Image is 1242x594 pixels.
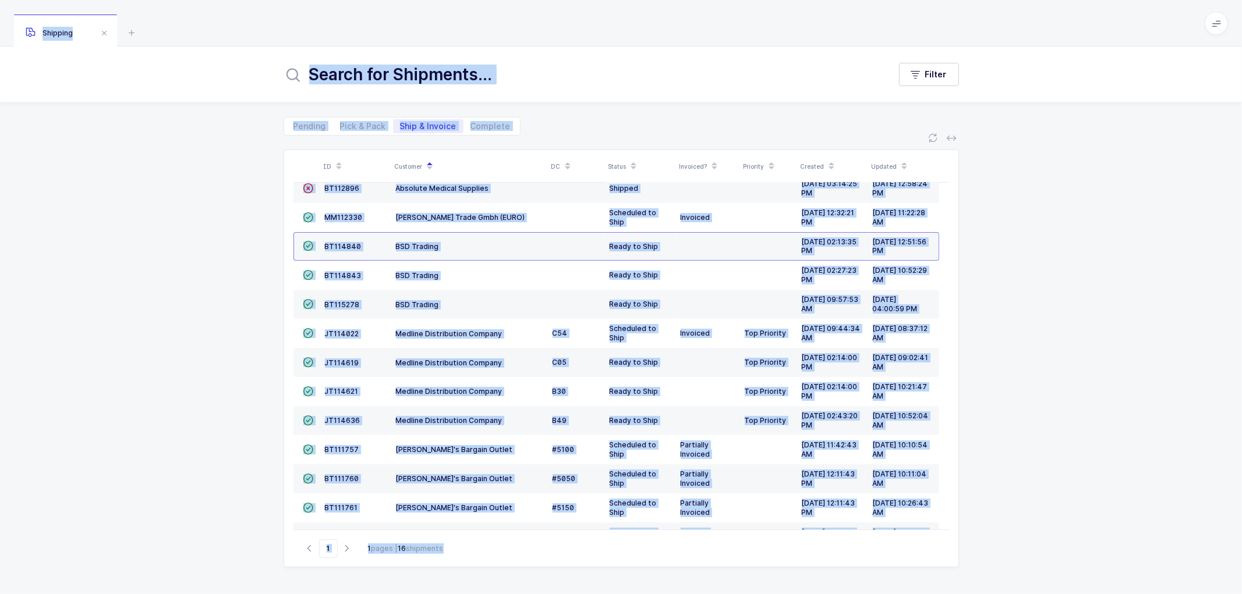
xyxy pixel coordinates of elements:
span: [DATE] 10:10:54 AM [873,440,928,458]
span: [DATE] 12:11:43 PM [802,469,855,488]
div: Status [608,156,673,176]
span: [PERSON_NAME]'s Bargain Outlet [396,503,513,512]
span: Scheduled to Ship [610,208,657,226]
b: 1 [368,544,371,553]
span:  [303,213,314,222]
span:  [303,300,314,308]
div: pages | shipments [368,543,444,554]
span: [PERSON_NAME]'s Bargain Outlet [396,445,513,454]
span: BT114843 [325,271,362,280]
span: Ready to Ship [610,271,659,279]
span: Pending [293,122,326,130]
span: [DATE] 02:27:23 PM [802,266,857,284]
span: Top Priority [745,387,787,396]
span: [DATE] 03:14:25 PM [802,179,858,197]
span:  [303,184,314,193]
span: Shipping [26,29,73,37]
span: [DATE] 09:44:34 AM [802,324,861,342]
span: Top Priority [745,329,787,337]
input: Search for Shipments... [284,61,876,88]
span: Pick & Pack [340,122,386,130]
span: [PERSON_NAME]'s Bargain Outlet [396,474,513,483]
span:  [303,503,314,512]
span: [DATE] 10:26:43 AM [873,499,929,517]
span: BSD Trading [396,300,439,309]
button: Filter [899,63,959,86]
span: #5100 [553,445,575,454]
span: Scheduled to Ship [610,528,657,546]
div: Created [801,156,865,176]
span: [DATE] 10:52:04 AM [873,411,929,429]
span:  [303,241,314,250]
span: [PERSON_NAME] Trade Gmbh (EURO) [396,213,525,222]
span: BT115278 [325,300,360,309]
span: [DATE] 12:58:24 PM [873,179,928,197]
span: [DATE] 10:52:29 AM [873,266,928,284]
div: Invoiced [681,213,735,222]
div: ID [324,156,388,176]
span: #5050 [553,474,576,483]
span: Ready to Ship [610,242,659,251]
span: BSD Trading [396,242,439,251]
div: Partially Invoiced [681,469,735,488]
span: [DATE] 09:02:41 AM [873,353,929,371]
span: [DATE] 12:51:56 PM [873,237,927,255]
span: Go to [319,539,338,558]
span: Ready to Ship [610,416,659,425]
div: Customer [395,156,544,176]
span:  [303,416,314,425]
span: Ready to Ship [610,358,659,367]
span: [DATE] 02:43:20 PM [802,411,858,429]
span: #5150 [553,503,575,512]
span: Top Priority [745,358,787,367]
span: B30 [553,387,567,396]
span: [DATE] 04:00:59 PM [873,295,918,313]
span: BSD Trading [396,271,439,280]
span: JT114636 [325,416,360,425]
span: Complete [470,122,511,130]
span: [DATE] 02:14:00 PM [802,353,858,371]
span: BT111760 [325,474,359,483]
span: JT114619 [325,358,359,367]
div: DC [551,156,601,176]
span: Ready to Ship [610,300,659,308]
span: Medline Distribution Company [396,416,503,425]
span: BT111761 [325,503,358,512]
span: Medline Distribution Company [396,329,503,338]
span: Medline Distribution Company [396,358,503,367]
span: [DATE] 08:37:12 AM [873,324,928,342]
span: JT114621 [325,387,359,396]
span:  [303,387,314,396]
span:  [303,271,314,279]
span:  [303,358,314,367]
span: Ship & Invoice [400,122,457,130]
div: Updated [872,156,936,176]
span:  [303,445,314,454]
span: C05 [553,358,567,367]
b: 16 [398,544,406,553]
span: Scheduled to Ship [610,324,657,342]
span: [DATE] 10:21:47 AM [873,382,928,400]
span: BT114840 [325,242,362,251]
span: Shipped [610,184,639,193]
span: B49 [553,416,567,425]
span: [DATE] 09:57:53 AM [802,295,859,313]
span: BT111757 [325,445,359,454]
span: C54 [553,329,568,337]
span: Scheduled to Ship [610,499,657,517]
span: [DATE] 10:32:37 AM [873,528,928,546]
span: Filter [925,69,947,80]
div: Priority [744,156,794,176]
span:  [303,474,314,483]
span: Scheduled to Ship [610,440,657,458]
div: Partially Invoiced [681,440,735,459]
span: [DATE] 11:42:43 AM [802,440,857,458]
span: Ready to Ship [610,387,659,396]
span: MM112330 [325,213,363,222]
span: JT114022 [325,329,359,338]
span: [DATE] 02:13:35 PM [802,237,857,255]
div: Invoiced [681,329,735,338]
span:  [303,329,314,337]
span: Medline Distribution Company [396,387,503,396]
span: Absolute Medical Supplies [396,184,489,193]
